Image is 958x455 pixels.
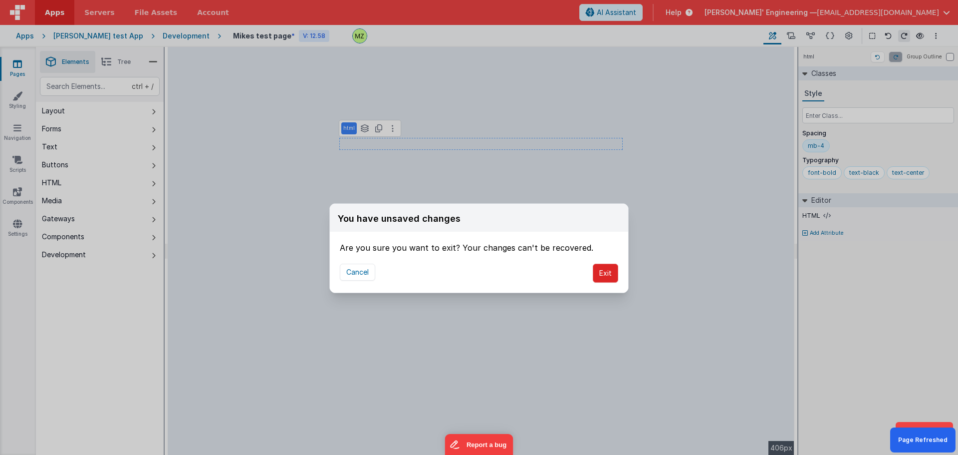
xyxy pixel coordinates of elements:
iframe: Marker.io feedback button [445,434,513,455]
button: Cancel [340,264,375,281]
div: You have unsaved changes [338,212,461,226]
button: Dev Tools [896,422,953,440]
div: Are you sure you want to exit? Your changes can't be recovered. [340,232,618,254]
button: Exit [593,264,618,283]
